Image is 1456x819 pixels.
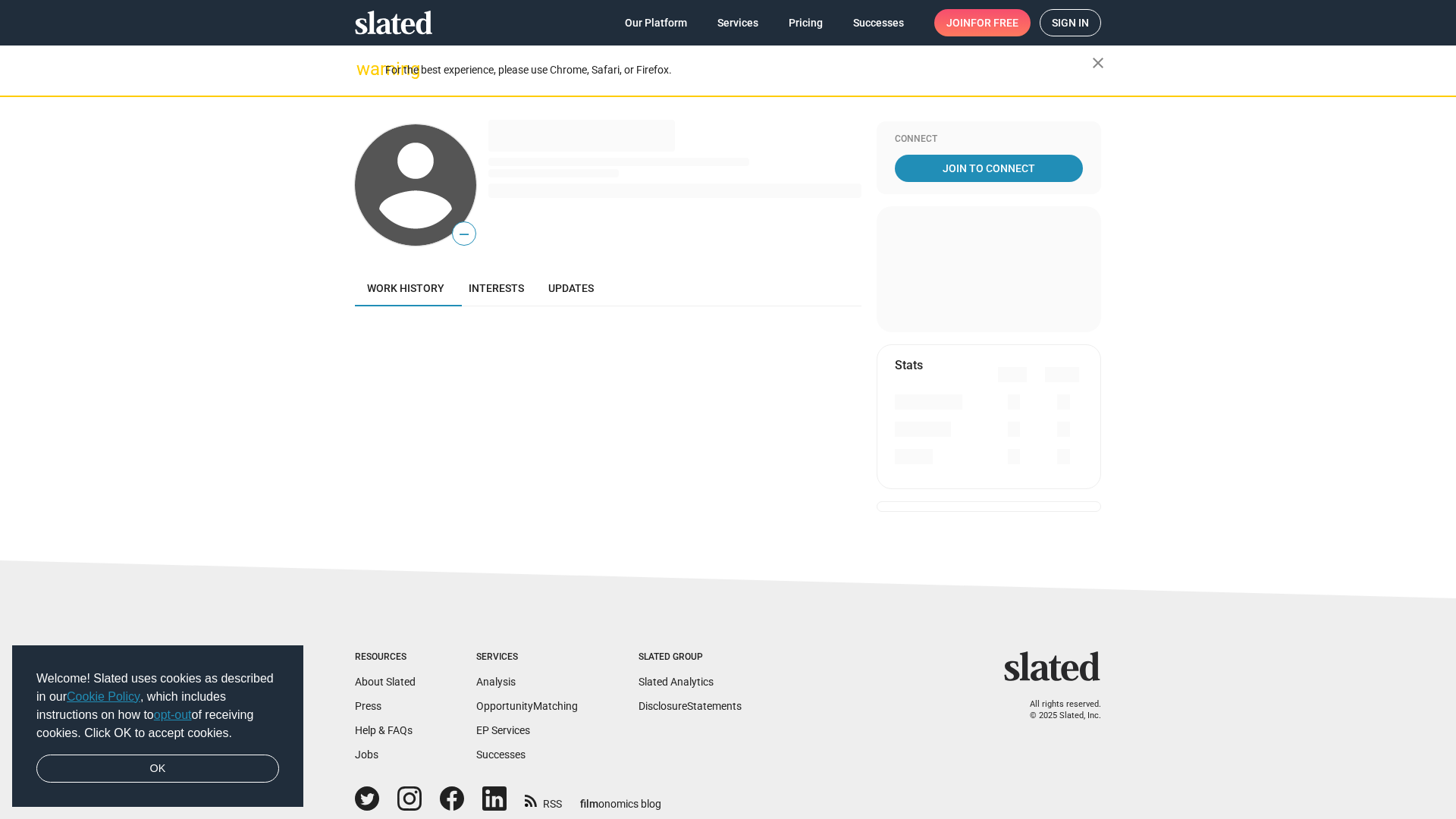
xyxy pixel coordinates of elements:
[36,670,279,742] span: Welcome! Slated uses cookies as described in our , which includes instructions on how to of recei...
[1089,54,1107,72] mat-icon: close
[841,9,916,36] a: Successes
[367,282,444,294] span: Work history
[355,748,378,761] a: Jobs
[1040,9,1101,36] a: Sign in
[476,724,530,736] a: EP Services
[717,9,758,36] span: Services
[67,690,140,703] a: Cookie Policy
[355,676,416,688] a: About Slated
[457,270,536,306] a: Interests
[453,224,475,244] span: —
[1052,10,1089,36] span: Sign in
[625,9,687,36] span: Our Platform
[469,282,524,294] span: Interests
[355,724,413,736] a: Help & FAQs
[898,155,1080,182] span: Join To Connect
[934,9,1031,36] a: Joinfor free
[895,133,1083,146] div: Connect
[355,270,457,306] a: Work history
[476,748,526,761] a: Successes
[154,708,192,721] a: opt-out
[639,651,742,664] div: Slated Group
[789,9,823,36] span: Pricing
[12,645,303,808] div: cookieconsent
[1014,699,1101,721] p: All rights reserved. © 2025 Slated, Inc.
[548,282,594,294] span: Updates
[895,155,1083,182] a: Join To Connect
[476,676,516,688] a: Analysis
[355,651,416,664] div: Resources
[36,755,279,783] a: dismiss cookie message
[356,60,375,78] mat-icon: warning
[639,700,742,712] a: DisclosureStatements
[853,9,904,36] span: Successes
[536,270,606,306] a: Updates
[385,60,1092,80] div: For the best experience, please use Chrome, Safari, or Firefox.
[639,676,714,688] a: Slated Analytics
[476,651,578,664] div: Services
[580,798,598,810] span: film
[705,9,770,36] a: Services
[525,788,562,811] a: RSS
[613,9,699,36] a: Our Platform
[971,9,1018,36] span: for free
[895,357,923,373] mat-card-title: Stats
[355,700,381,712] a: Press
[946,9,1018,36] span: Join
[580,785,661,811] a: filmonomics blog
[777,9,835,36] a: Pricing
[476,700,578,712] a: OpportunityMatching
